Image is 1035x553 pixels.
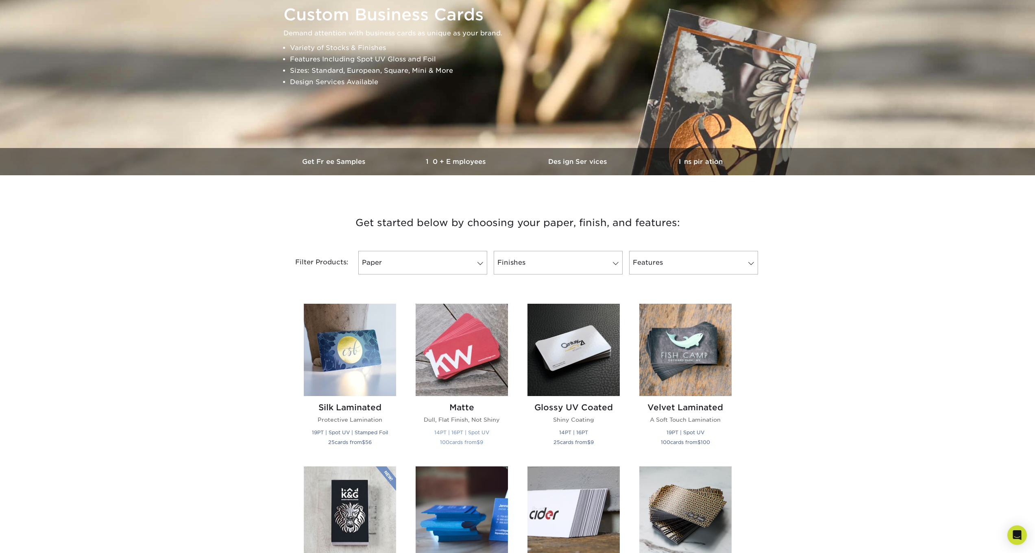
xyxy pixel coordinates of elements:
a: Paper [358,251,487,274]
p: Dull, Flat Finish, Not Shiny [416,416,508,424]
a: Get Free Samples [274,148,396,175]
a: Velvet Laminated Business Cards Velvet Laminated A Soft Touch Lamination 19PT | Spot UV 100cards ... [639,304,732,456]
h1: Custom Business Cards [283,5,759,24]
a: 10+ Employees [396,148,518,175]
a: Matte Business Cards Matte Dull, Flat Finish, Not Shiny 14PT | 16PT | Spot UV 100cards from$9 [416,304,508,456]
a: Finishes [494,251,623,274]
small: 19PT | Spot UV | Stamped Foil [312,429,388,435]
h2: Glossy UV Coated [527,403,620,412]
div: Filter Products: [274,251,355,274]
span: $ [362,439,365,445]
li: Design Services Available [290,76,759,88]
a: Design Services [518,148,640,175]
a: Features [629,251,758,274]
span: $ [477,439,480,445]
img: Velvet Laminated Business Cards [639,304,732,396]
small: cards from [440,439,483,445]
h3: Get started below by choosing your paper, finish, and features: [280,205,756,241]
small: cards from [328,439,372,445]
small: cards from [553,439,594,445]
span: 25 [553,439,560,445]
a: Glossy UV Coated Business Cards Glossy UV Coated Shiny Coating 14PT | 16PT 25cards from$9 [527,304,620,456]
small: cards from [661,439,710,445]
small: 14PT | 16PT [559,429,588,435]
span: 56 [365,439,372,445]
p: Demand attention with business cards as unique as your brand. [283,28,759,39]
span: 9 [480,439,483,445]
span: $ [697,439,701,445]
h3: Inspiration [640,158,762,165]
img: Matte Business Cards [416,304,508,396]
li: Sizes: Standard, European, Square, Mini & More [290,65,759,76]
img: New Product [376,466,396,491]
p: Protective Lamination [304,416,396,424]
h3: Get Free Samples [274,158,396,165]
div: Open Intercom Messenger [1007,525,1027,545]
h2: Matte [416,403,508,412]
a: Inspiration [640,148,762,175]
h2: Velvet Laminated [639,403,732,412]
li: Features Including Spot UV Gloss and Foil [290,54,759,65]
p: Shiny Coating [527,416,620,424]
small: 19PT | Spot UV [667,429,704,435]
img: Silk Laminated Business Cards [304,304,396,396]
span: 100 [701,439,710,445]
span: $ [587,439,590,445]
h3: 10+ Employees [396,158,518,165]
h2: Silk Laminated [304,403,396,412]
img: Glossy UV Coated Business Cards [527,304,620,396]
span: 25 [328,439,335,445]
a: Silk Laminated Business Cards Silk Laminated Protective Lamination 19PT | Spot UV | Stamped Foil ... [304,304,396,456]
p: A Soft Touch Lamination [639,416,732,424]
span: 100 [661,439,670,445]
li: Variety of Stocks & Finishes [290,42,759,54]
small: 14PT | 16PT | Spot UV [434,429,489,435]
span: 9 [590,439,594,445]
span: 100 [440,439,449,445]
h3: Design Services [518,158,640,165]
